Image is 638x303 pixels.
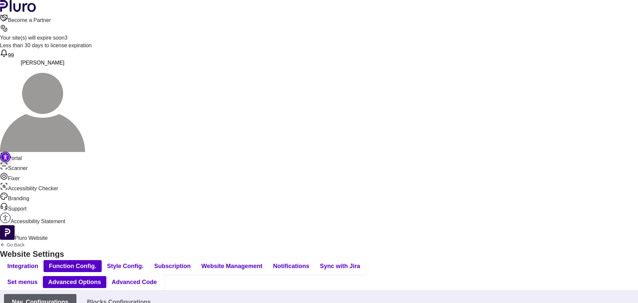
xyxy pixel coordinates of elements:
span: Website Management [201,262,263,270]
span: Integration [7,262,38,270]
span: Notifications [273,262,309,270]
button: Function Config. [44,260,102,272]
button: Advanced Options [43,276,106,288]
button: Notifications [268,260,315,272]
span: Subscription [154,262,191,270]
span: Sync with Jira [320,262,360,270]
span: Style Config. [107,262,144,270]
button: Integration [2,260,44,272]
button: Advanced Code [106,276,162,288]
span: Advanced Code [112,278,157,286]
span: 3 [64,35,67,41]
button: Website Management [196,260,268,272]
span: Advanced Options [48,278,101,286]
span: 99 [8,53,14,58]
span: Set menus [7,278,38,286]
button: Style Config. [102,260,149,272]
button: Set menus [2,276,43,288]
button: Sync with Jira [315,260,366,272]
span: Function Config. [49,262,96,270]
span: [PERSON_NAME] [21,60,64,66]
button: Subscription [149,260,196,272]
